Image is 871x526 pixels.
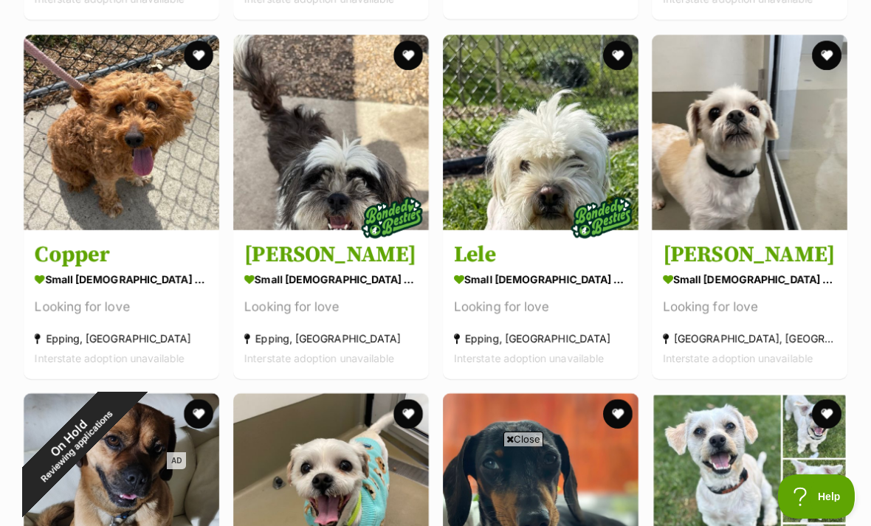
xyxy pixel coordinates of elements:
iframe: Advertisement [167,452,704,519]
div: Looking for love [244,297,418,317]
div: small [DEMOGRAPHIC_DATA] Dog [454,269,627,290]
div: small [DEMOGRAPHIC_DATA] Dog [663,269,836,290]
div: Epping, [GEOGRAPHIC_DATA] [35,328,208,348]
img: Milo [652,35,847,230]
button: favourite [393,399,423,429]
iframe: Help Scout Beacon - Open [778,474,856,519]
a: Copper small [DEMOGRAPHIC_DATA] Dog Looking for love Epping, [GEOGRAPHIC_DATA] Interstate adoptio... [24,229,219,379]
button: favourite [602,399,632,429]
div: [GEOGRAPHIC_DATA], [GEOGRAPHIC_DATA] [663,328,836,348]
img: Copper [24,35,219,230]
span: AD [167,452,186,469]
h3: Copper [35,240,208,269]
div: Epping, [GEOGRAPHIC_DATA] [454,328,627,348]
div: small [DEMOGRAPHIC_DATA] Dog [35,269,208,290]
button: favourite [602,41,632,70]
div: Epping, [GEOGRAPHIC_DATA] [244,328,418,348]
div: small [DEMOGRAPHIC_DATA] Dog [244,269,418,290]
h3: [PERSON_NAME] [663,240,836,269]
button: favourite [393,41,423,70]
img: Lele [443,35,638,230]
div: Looking for love [35,297,208,317]
span: Close [503,432,543,446]
span: Interstate adoption unavailable [454,352,604,364]
div: Looking for love [663,297,836,317]
a: [PERSON_NAME] small [DEMOGRAPHIC_DATA] Dog Looking for love [GEOGRAPHIC_DATA], [GEOGRAPHIC_DATA] ... [652,229,847,379]
span: Interstate adoption unavailable [663,352,813,364]
span: Interstate adoption unavailable [244,352,394,364]
button: favourite [184,399,213,429]
img: Nita [233,35,429,230]
img: bonded besties [355,181,429,255]
a: [PERSON_NAME] small [DEMOGRAPHIC_DATA] Dog Looking for love Epping, [GEOGRAPHIC_DATA] Interstate ... [233,229,429,379]
a: Lele small [DEMOGRAPHIC_DATA] Dog Looking for love Epping, [GEOGRAPHIC_DATA] Interstate adoption ... [443,229,638,379]
h3: [PERSON_NAME] [244,240,418,269]
span: Reviewing applications [39,409,115,485]
button: favourite [184,41,213,70]
span: Interstate adoption unavailable [35,352,185,364]
button: favourite [812,41,841,70]
div: Looking for love [454,297,627,317]
img: bonded besties [564,181,638,255]
h3: Lele [454,240,627,269]
button: favourite [812,399,841,429]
